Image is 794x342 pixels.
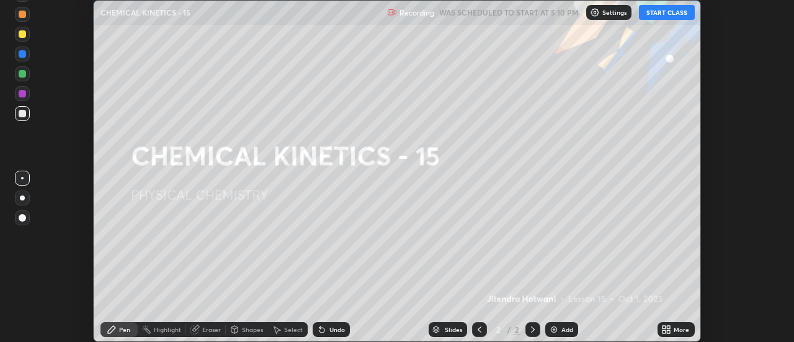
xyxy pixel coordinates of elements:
div: Add [561,326,573,333]
div: More [674,326,689,333]
div: 2 [513,324,520,335]
div: 2 [492,326,504,333]
div: Shapes [242,326,263,333]
div: / [507,326,511,333]
p: Recording [399,8,434,17]
button: START CLASS [639,5,695,20]
div: Pen [119,326,130,333]
img: class-settings-icons [590,7,600,17]
div: Undo [329,326,345,333]
div: Select [284,326,303,333]
div: Slides [445,326,462,333]
div: Highlight [154,326,181,333]
img: recording.375f2c34.svg [387,7,397,17]
div: Eraser [202,326,221,333]
p: CHEMICAL KINETICS - 15 [100,7,190,17]
h5: WAS SCHEDULED TO START AT 5:10 PM [439,7,579,18]
img: add-slide-button [549,325,559,335]
p: Settings [602,9,627,16]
